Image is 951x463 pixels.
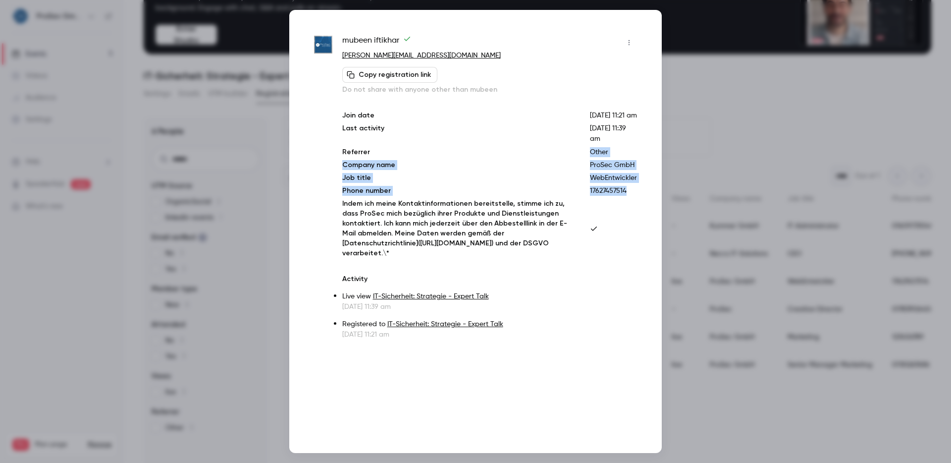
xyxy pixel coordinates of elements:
[373,293,489,300] a: IT-Sicherheit: Strategie - Expert Talk
[314,36,332,54] img: prosec-networks.com
[342,173,574,183] p: Job title
[342,85,637,95] p: Do not share with anyone other than mubeen
[342,52,501,59] a: [PERSON_NAME][EMAIL_ADDRESS][DOMAIN_NAME]
[342,291,637,302] p: Live view
[342,160,574,170] p: Company name
[342,186,574,196] p: Phone number
[342,330,637,340] p: [DATE] 11:21 am
[342,274,637,284] p: Activity
[590,147,637,157] p: Other
[342,35,411,51] span: mubeen iftikhar
[342,67,437,83] button: Copy registration link
[342,111,574,120] p: Join date
[387,321,503,328] a: IT-Sicherheit: Strategie - Expert Talk
[342,319,637,330] p: Registered to
[342,199,574,258] p: Indem ich meine Kontaktinformationen bereitstelle, stimme ich zu, dass ProSec mich bezüglich ihre...
[342,123,574,144] p: Last activity
[590,160,637,170] p: ProSec GmbH
[342,147,574,157] p: Referrer
[590,111,637,120] p: [DATE] 11:21 am
[590,173,637,183] p: WebEntwickler
[590,186,637,196] p: 17627457514
[590,125,626,142] span: [DATE] 11:39 am
[342,302,637,312] p: [DATE] 11:39 am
